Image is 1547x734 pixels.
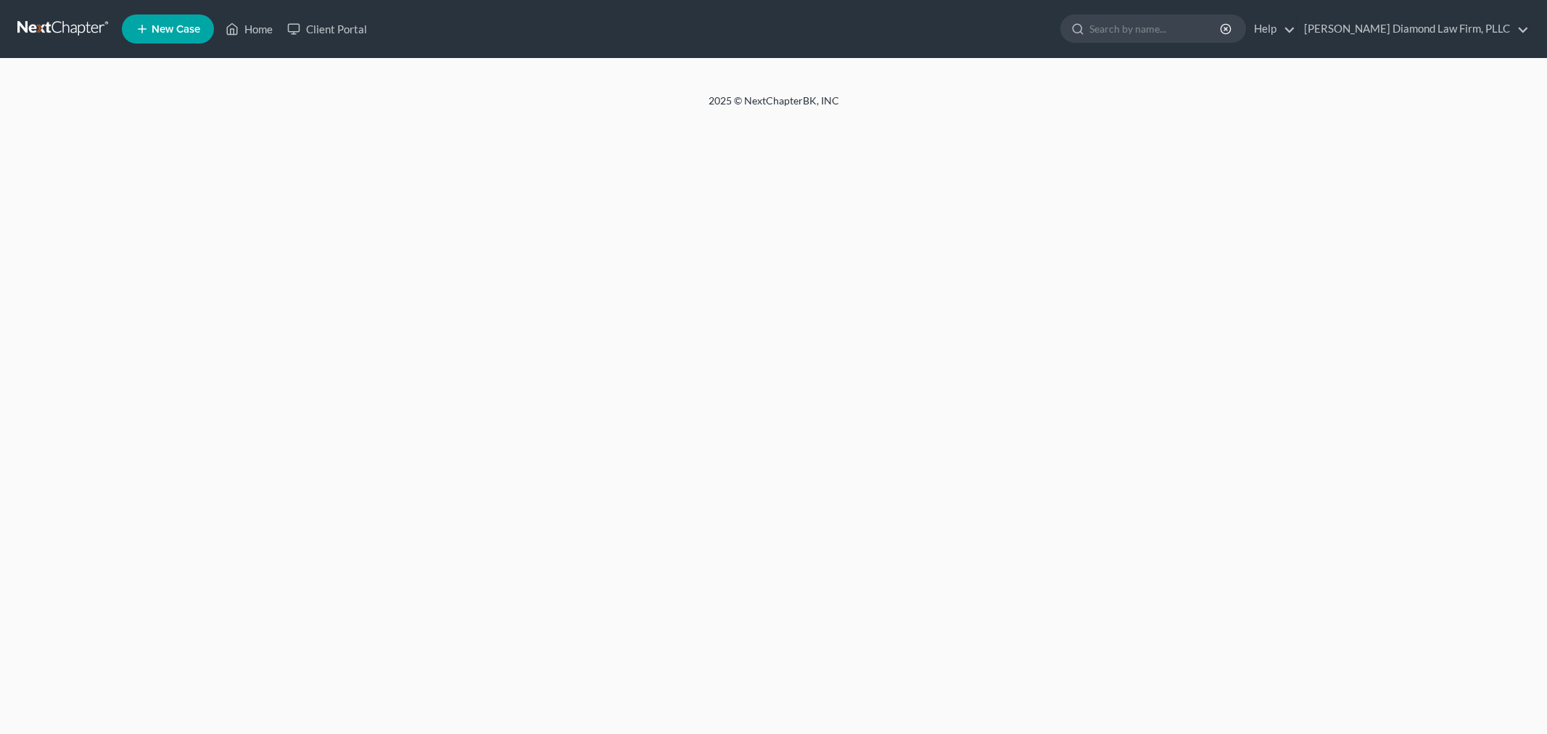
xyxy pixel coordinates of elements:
a: Client Portal [280,16,374,42]
a: Home [218,16,280,42]
input: Search by name... [1089,15,1222,42]
a: Help [1247,16,1295,42]
span: New Case [152,24,200,35]
a: [PERSON_NAME] Diamond Law Firm, PLLC [1297,16,1529,42]
div: 2025 © NextChapterBK, INC [360,94,1187,120]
